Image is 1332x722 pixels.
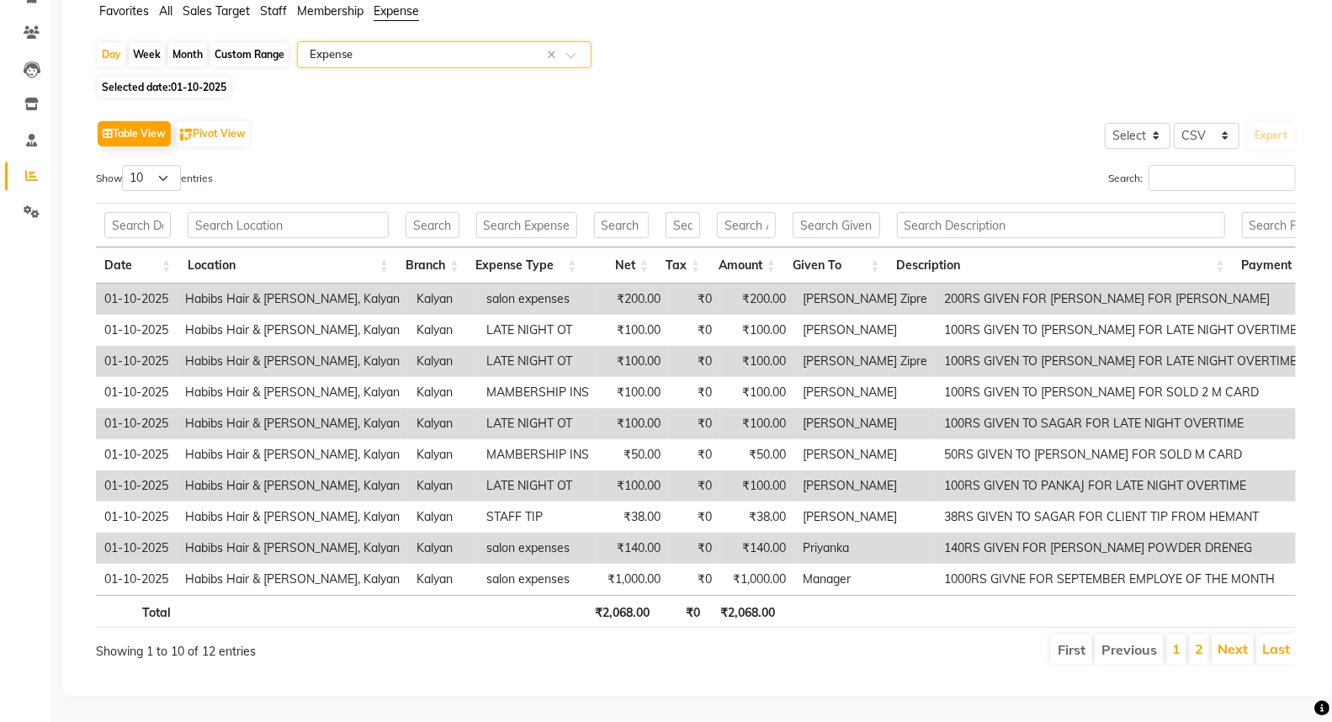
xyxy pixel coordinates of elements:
[720,315,794,346] td: ₹100.00
[168,43,207,66] div: Month
[1218,640,1248,657] a: Next
[98,121,171,146] button: Table View
[476,212,577,238] input: Search Expense Type
[717,212,775,238] input: Search Amount
[1262,640,1290,657] a: Last
[408,408,478,439] td: Kalyan
[96,377,177,408] td: 01-10-2025
[408,533,478,564] td: Kalyan
[1172,640,1181,657] a: 1
[96,284,177,315] td: 01-10-2025
[177,533,408,564] td: Habibs Hair & [PERSON_NAME], Kalyan
[260,3,287,19] span: Staff
[96,633,581,661] div: Showing 1 to 10 of 12 entries
[594,212,650,238] input: Search Net
[793,212,880,238] input: Search Given To
[96,533,177,564] td: 01-10-2025
[720,346,794,377] td: ₹100.00
[669,377,720,408] td: ₹0
[794,377,936,408] td: [PERSON_NAME]
[597,470,669,502] td: ₹100.00
[96,315,177,346] td: 01-10-2025
[794,284,936,315] td: [PERSON_NAME] Zipre
[177,315,408,346] td: Habibs Hair & [PERSON_NAME], Kalyan
[96,564,177,595] td: 01-10-2025
[1195,640,1203,657] a: 2
[720,284,794,315] td: ₹200.00
[936,502,1305,533] td: 38RS GIVEN TO SAGAR FOR CLIENT TIP FROM HEMANT
[669,564,720,595] td: ₹0
[936,408,1305,439] td: 100RS GIVEN TO SAGAR FOR LATE NIGHT OVERTIME
[720,564,794,595] td: ₹1,000.00
[478,346,597,377] td: LATE NIGHT OT
[408,564,478,595] td: Kalyan
[597,533,669,564] td: ₹140.00
[397,247,468,284] th: Branch: activate to sort column ascending
[183,3,250,19] span: Sales Target
[478,377,597,408] td: MAMBERSHIP INS
[720,533,794,564] td: ₹140.00
[159,3,172,19] span: All
[936,315,1305,346] td: 100RS GIVEN TO [PERSON_NAME] FOR LATE NIGHT OVERTIME
[936,439,1305,470] td: 50RS GIVEN TO [PERSON_NAME] FOR SOLD M CARD
[177,408,408,439] td: Habibs Hair & [PERSON_NAME], Kalyan
[547,46,561,64] span: Clear all
[669,439,720,470] td: ₹0
[96,247,179,284] th: Date: activate to sort column ascending
[408,377,478,408] td: Kalyan
[210,43,289,66] div: Custom Range
[936,284,1305,315] td: 200RS GIVEN FOR [PERSON_NAME] FOR [PERSON_NAME]
[597,284,669,315] td: ₹200.00
[478,315,597,346] td: LATE NIGHT OT
[478,502,597,533] td: STAFF TIP
[408,346,478,377] td: Kalyan
[720,502,794,533] td: ₹38.00
[669,346,720,377] td: ₹0
[936,377,1305,408] td: 100RS GIVEN TO [PERSON_NAME] FOR SOLD 2 M CARD
[408,470,478,502] td: Kalyan
[794,564,936,595] td: Manager
[669,533,720,564] td: ₹0
[408,315,478,346] td: Kalyan
[96,595,179,628] th: Total
[96,439,177,470] td: 01-10-2025
[597,315,669,346] td: ₹100.00
[936,346,1305,377] td: 100RS GIVEN TO [PERSON_NAME] FOR LATE NIGHT OVERTIME
[180,129,193,141] img: pivot.png
[171,81,226,93] span: 01-10-2025
[188,212,389,238] input: Search Location
[794,408,936,439] td: [PERSON_NAME]
[720,470,794,502] td: ₹100.00
[784,247,889,284] th: Given To: activate to sort column ascending
[177,502,408,533] td: Habibs Hair & [PERSON_NAME], Kalyan
[96,346,177,377] td: 01-10-2025
[179,247,397,284] th: Location: activate to sort column ascending
[406,212,459,238] input: Search Branch
[96,165,213,191] label: Show entries
[794,315,936,346] td: [PERSON_NAME]
[468,247,586,284] th: Expense Type: activate to sort column ascending
[658,595,708,628] th: ₹0
[669,284,720,315] td: ₹0
[936,533,1305,564] td: 140RS GIVEN FOR [PERSON_NAME] POWDER DRENEG
[122,165,181,191] select: Showentries
[669,470,720,502] td: ₹0
[720,439,794,470] td: ₹50.00
[177,377,408,408] td: Habibs Hair & [PERSON_NAME], Kalyan
[96,408,177,439] td: 01-10-2025
[597,346,669,377] td: ₹100.00
[1149,165,1296,191] input: Search:
[669,502,720,533] td: ₹0
[794,533,936,564] td: Priyanka
[597,377,669,408] td: ₹100.00
[478,439,597,470] td: MAMBERSHIP INS
[1108,165,1296,191] label: Search:
[96,502,177,533] td: 01-10-2025
[478,284,597,315] td: salon expenses
[129,43,165,66] div: Week
[669,315,720,346] td: ₹0
[794,346,936,377] td: [PERSON_NAME] Zipre
[597,502,669,533] td: ₹38.00
[177,284,408,315] td: Habibs Hair & [PERSON_NAME], Kalyan
[104,212,171,238] input: Search Date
